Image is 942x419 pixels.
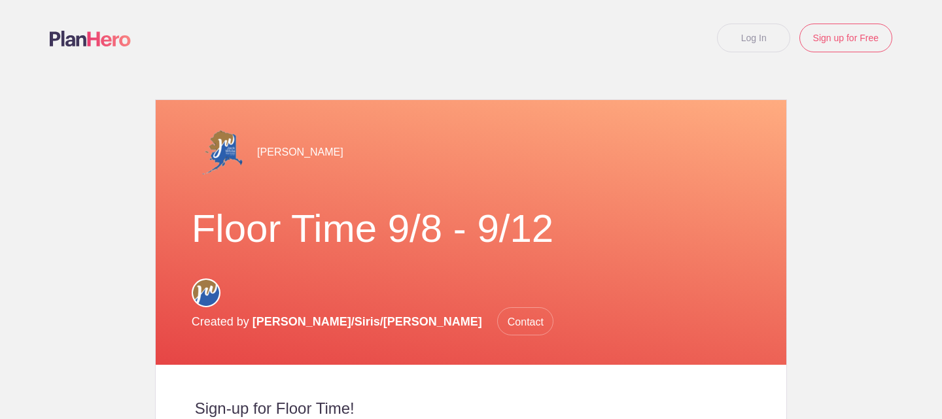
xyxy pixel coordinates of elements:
[253,315,482,328] span: [PERSON_NAME]/Siris/[PERSON_NAME]
[497,307,553,335] span: Contact
[192,278,220,307] img: Circle for social
[192,127,244,179] img: Alaska jw logo transparent
[192,307,553,336] p: Created by
[717,24,790,52] a: Log In
[192,126,751,179] div: [PERSON_NAME]
[50,31,131,46] img: Logo main planhero
[195,399,748,418] h2: Sign-up for Floor Time!
[192,205,751,252] h1: Floor Time 9/8 - 9/12
[799,24,892,52] a: Sign up for Free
